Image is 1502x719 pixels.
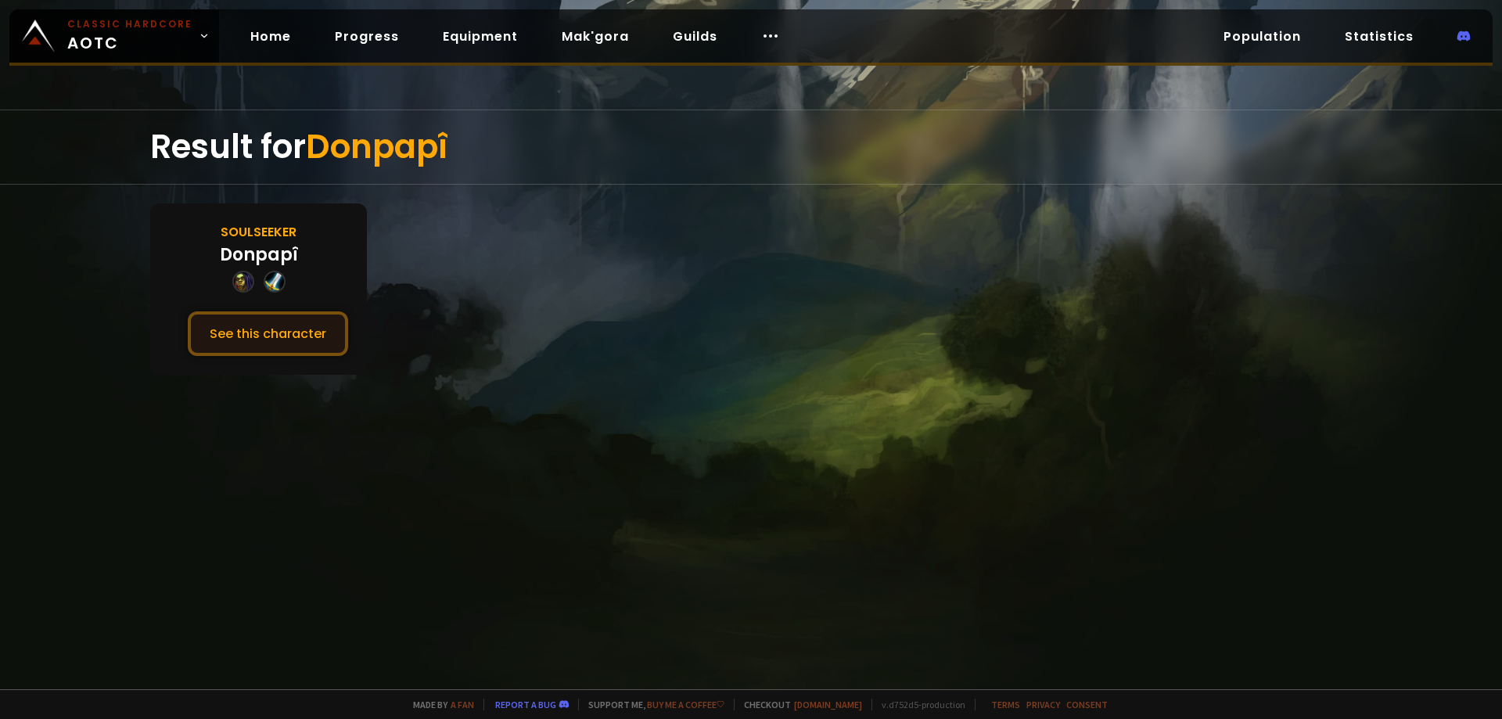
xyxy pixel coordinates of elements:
a: Progress [322,20,411,52]
a: Statistics [1332,20,1426,52]
a: [DOMAIN_NAME] [794,699,862,710]
div: Donpapî [220,242,298,268]
a: a fan [451,699,474,710]
a: Equipment [430,20,530,52]
span: AOTC [67,17,192,55]
div: Result for [150,110,1352,184]
button: See this character [188,311,348,356]
a: Privacy [1026,699,1060,710]
span: Checkout [734,699,862,710]
a: Home [238,20,304,52]
a: Consent [1066,699,1108,710]
a: Report a bug [495,699,556,710]
span: v. d752d5 - production [871,699,965,710]
a: Mak'gora [549,20,641,52]
div: Soulseeker [221,222,296,242]
a: Classic HardcoreAOTC [9,9,219,63]
a: Buy me a coffee [647,699,724,710]
span: Donpapî [306,124,447,170]
a: Terms [991,699,1020,710]
a: Guilds [660,20,730,52]
a: Population [1211,20,1313,52]
small: Classic Hardcore [67,17,192,31]
span: Support me, [578,699,724,710]
span: Made by [404,699,474,710]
